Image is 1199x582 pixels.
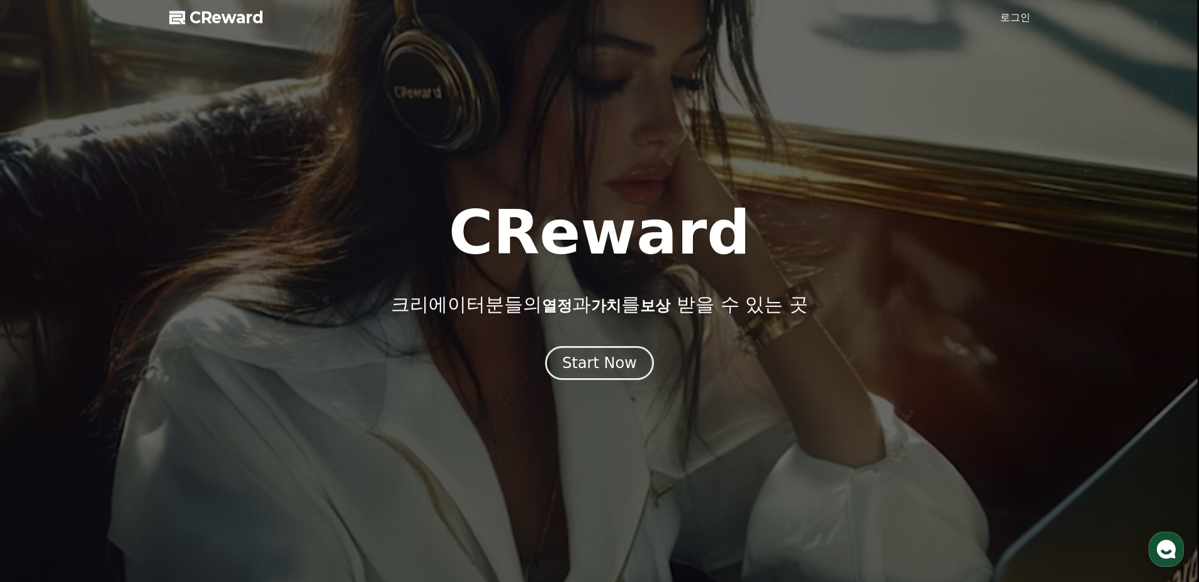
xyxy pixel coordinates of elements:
[591,297,621,315] span: 가치
[169,8,264,28] a: CReward
[1000,10,1030,25] a: 로그인
[545,359,654,371] a: Start Now
[189,8,264,28] span: CReward
[391,293,808,316] p: 크리에이터분들의 과 를 받을 수 있는 곳
[562,353,637,373] div: Start Now
[545,346,654,380] button: Start Now
[542,297,572,315] span: 열정
[640,297,670,315] span: 보상
[449,203,750,263] h1: CReward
